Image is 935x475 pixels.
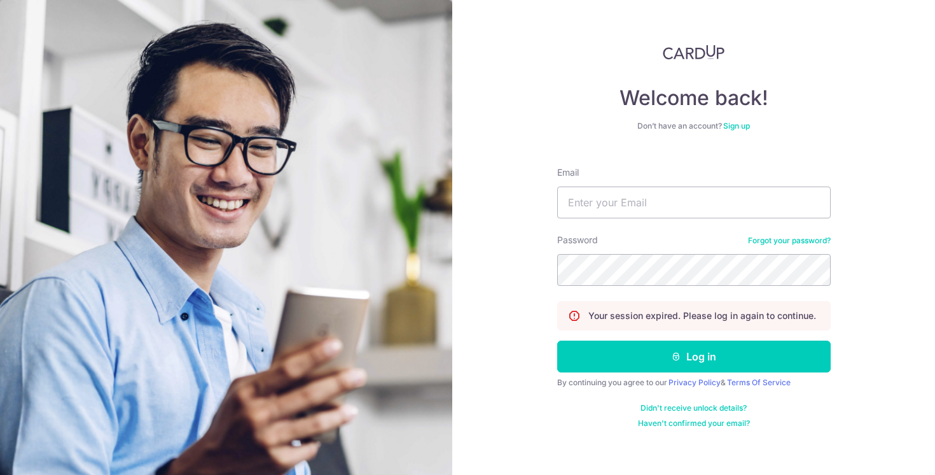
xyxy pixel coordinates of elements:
a: Terms Of Service [727,378,791,387]
a: Sign up [723,121,750,131]
label: Email [557,166,579,179]
a: Haven't confirmed your email? [638,418,750,429]
button: Log in [557,341,831,372]
div: By continuing you agree to our & [557,378,831,388]
img: CardUp Logo [663,45,725,60]
a: Didn't receive unlock details? [641,403,747,413]
input: Enter your Email [557,187,831,218]
a: Forgot your password? [748,236,831,246]
div: Don’t have an account? [557,121,831,131]
h4: Welcome back! [557,85,831,111]
p: Your session expired. Please log in again to continue. [588,309,816,322]
label: Password [557,234,598,246]
a: Privacy Policy [668,378,721,387]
